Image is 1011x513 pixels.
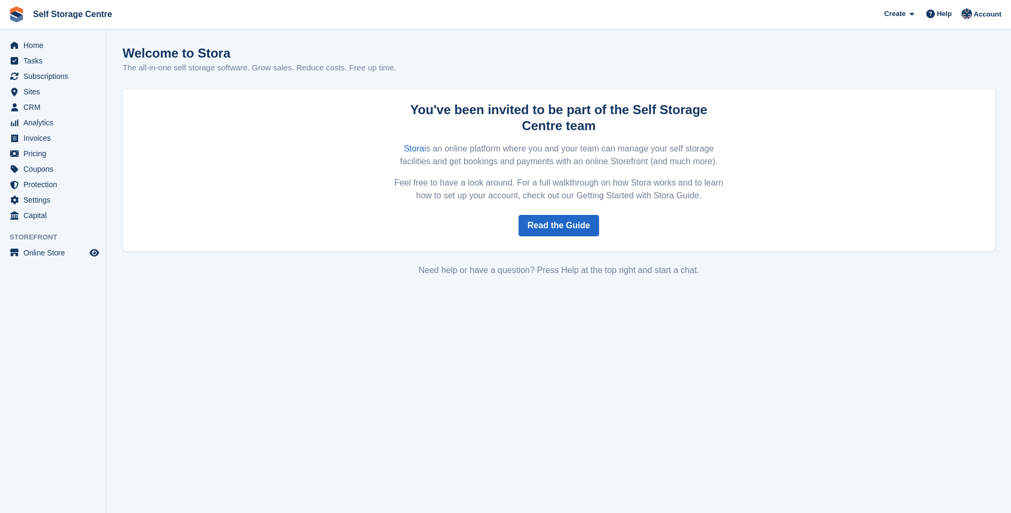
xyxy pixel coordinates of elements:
span: Analytics [23,115,87,130]
span: Pricing [23,146,87,161]
strong: You've been invited to be part of the Self Storage Centre team [410,102,707,133]
a: Stora [404,144,424,153]
span: Settings [23,193,87,207]
span: Create [884,9,905,19]
h1: Welcome to Stora [123,46,397,60]
span: Sites [23,84,87,99]
a: Self Storage Centre [29,5,116,23]
p: is an online platform where you and your team can manage your self storage facilities and get boo... [391,142,727,168]
span: Invoices [23,131,87,146]
img: Clair Cole [961,9,972,19]
a: menu [5,162,101,177]
a: menu [5,115,101,130]
a: menu [5,69,101,84]
span: Storefront [10,232,106,243]
span: Account [974,9,1001,20]
a: menu [5,193,101,207]
a: menu [5,38,101,53]
p: Feel free to have a look around. For a full walkthrough on how Stora works and to learn how to se... [391,177,727,202]
span: Protection [23,177,87,192]
a: menu [5,53,101,68]
span: CRM [23,100,87,115]
span: Coupons [23,162,87,177]
a: menu [5,245,101,260]
span: Tasks [23,53,87,68]
img: stora-icon-8386f47178a22dfd0bd8f6a31ec36ba5ce8667c1dd55bd0f319d3a0aa187defe.svg [9,6,25,22]
a: Preview store [88,246,101,259]
a: Read the Guide [519,215,599,236]
span: Subscriptions [23,69,87,84]
span: Help [937,9,952,19]
a: menu [5,208,101,223]
span: Capital [23,208,87,223]
span: Online Store [23,245,87,260]
p: The all-in-one self storage software. Grow sales. Reduce costs. Free up time. [123,62,397,74]
span: Home [23,38,87,53]
a: menu [5,100,101,115]
div: Need help or have a question? Press Help at the top right and start a chat. [123,264,995,277]
a: menu [5,177,101,192]
a: menu [5,84,101,99]
a: menu [5,131,101,146]
a: menu [5,146,101,161]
